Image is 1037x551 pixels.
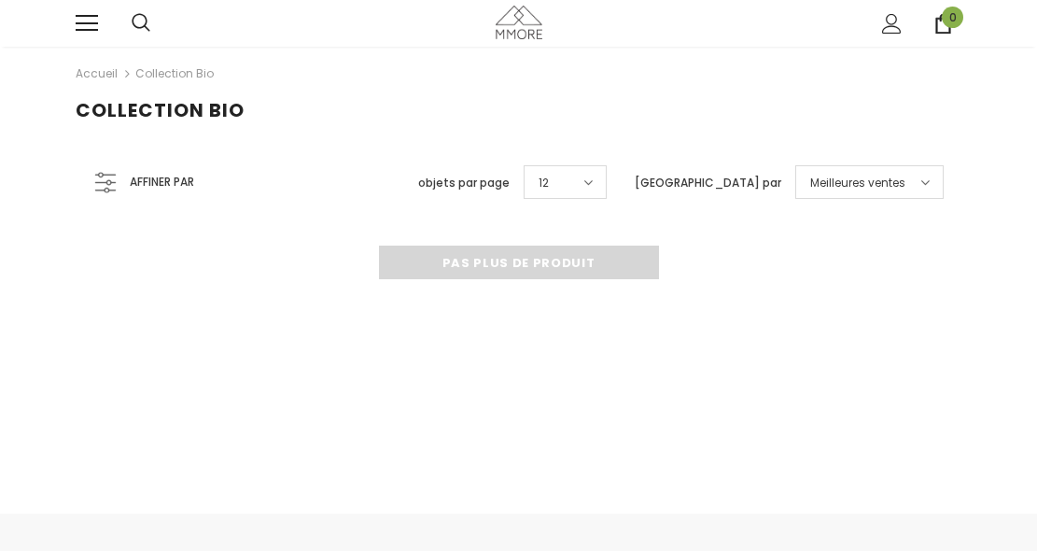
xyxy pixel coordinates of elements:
label: [GEOGRAPHIC_DATA] par [635,174,781,192]
a: Accueil [76,63,118,85]
span: Affiner par [130,172,194,192]
span: 0 [942,7,963,28]
a: Collection Bio [135,65,214,81]
img: Cas MMORE [496,6,542,38]
a: 0 [933,14,953,34]
label: objets par page [418,174,510,192]
span: Collection Bio [76,97,245,123]
span: 12 [539,174,549,192]
span: Meilleures ventes [810,174,905,192]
